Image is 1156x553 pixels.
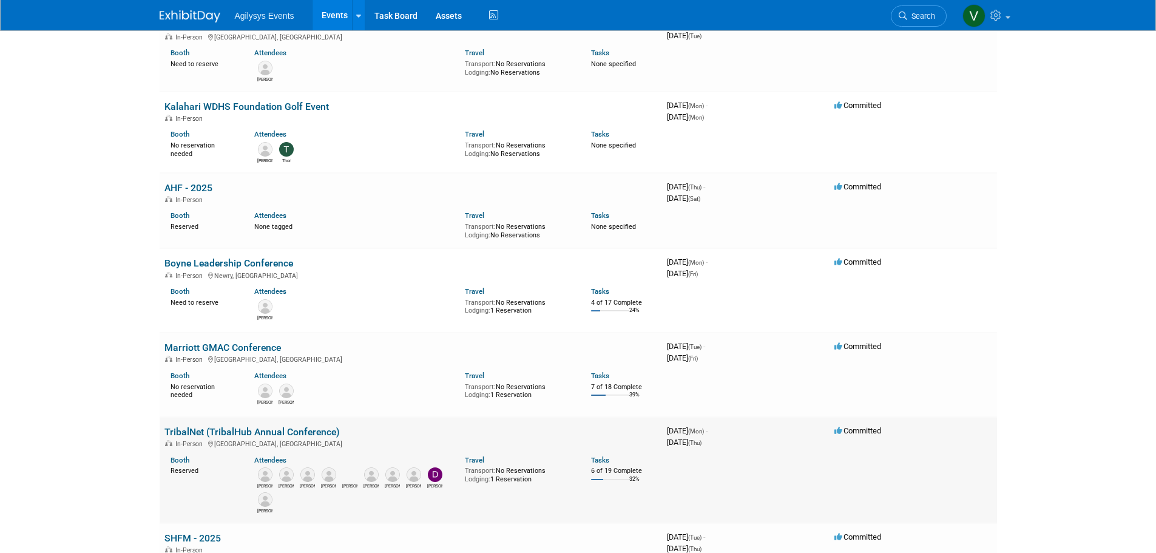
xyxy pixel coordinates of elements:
[258,142,272,157] img: Ryan Litsey
[164,342,281,353] a: Marriott GMAC Conference
[667,544,701,553] span: [DATE]
[164,182,212,194] a: AHF - 2025
[175,356,206,364] span: In-Person
[279,398,294,405] div: Dan Bell
[688,184,701,191] span: (Thu)
[465,211,484,220] a: Travel
[591,287,609,296] a: Tasks
[591,223,636,231] span: None specified
[907,12,935,21] span: Search
[165,356,172,362] img: In-Person Event
[703,342,705,351] span: -
[688,33,701,39] span: (Tue)
[175,115,206,123] span: In-Person
[465,467,496,475] span: Transport:
[591,371,609,380] a: Tasks
[385,482,400,489] div: Marty Halaburda
[667,112,704,121] span: [DATE]
[688,271,698,277] span: (Fri)
[591,60,636,68] span: None specified
[257,157,272,164] div: Ryan Litsey
[427,482,442,489] div: Darren Student
[171,49,189,57] a: Booth
[834,182,881,191] span: Committed
[300,482,315,489] div: Jay Baluyot
[171,287,189,296] a: Booth
[591,49,609,57] a: Tasks
[706,257,708,266] span: -
[164,426,340,438] a: TribalNet (TribalHub Annual Conference)
[465,371,484,380] a: Travel
[465,49,484,57] a: Travel
[171,220,237,231] div: Reserved
[165,272,172,278] img: In-Person Event
[629,476,640,492] td: 32%
[406,482,421,489] div: Jason Strunka
[175,33,206,41] span: In-Person
[343,467,357,482] img: Ryan Carrier
[407,467,421,482] img: Jason Strunka
[235,11,294,21] span: Agilysys Events
[171,139,237,158] div: No reservation needed
[591,383,657,392] div: 7 of 18 Complete
[258,467,272,482] img: Kevin Hibbs
[688,114,704,121] span: (Mon)
[171,464,237,475] div: Reserved
[706,426,708,435] span: -
[591,467,657,475] div: 6 of 19 Complete
[629,307,640,324] td: 24%
[667,532,705,541] span: [DATE]
[254,220,456,231] div: None tagged
[175,272,206,280] span: In-Person
[667,269,698,278] span: [DATE]
[591,456,609,464] a: Tasks
[257,398,272,405] div: Russell Carlson
[465,299,496,307] span: Transport:
[160,10,220,22] img: ExhibitDay
[465,141,496,149] span: Transport:
[385,467,400,482] img: Marty Halaburda
[891,5,947,27] a: Search
[667,182,705,191] span: [DATE]
[171,371,189,380] a: Booth
[165,33,172,39] img: In-Person Event
[465,139,573,158] div: No Reservations No Reservations
[465,130,484,138] a: Travel
[257,482,272,489] div: Kevin Hibbs
[667,194,700,203] span: [DATE]
[322,467,336,482] img: John Cleverly
[688,534,701,541] span: (Tue)
[165,115,172,121] img: In-Person Event
[254,49,286,57] a: Attendees
[164,354,657,364] div: [GEOGRAPHIC_DATA], [GEOGRAPHIC_DATA]
[175,196,206,204] span: In-Person
[171,211,189,220] a: Booth
[164,270,657,280] div: Newry, [GEOGRAPHIC_DATA]
[171,456,189,464] a: Booth
[254,211,286,220] a: Attendees
[254,456,286,464] a: Attendees
[164,257,293,269] a: Boyne Leadership Conference
[257,314,272,321] div: Pamela McConnell
[834,426,881,435] span: Committed
[300,467,315,482] img: Jay Baluyot
[667,342,705,351] span: [DATE]
[834,257,881,266] span: Committed
[667,353,698,362] span: [DATE]
[667,101,708,110] span: [DATE]
[254,130,286,138] a: Attendees
[171,130,189,138] a: Booth
[258,384,272,398] img: Russell Carlson
[364,467,379,482] img: Robert Egan
[629,392,640,408] td: 39%
[465,307,490,314] span: Lodging:
[164,32,657,41] div: [GEOGRAPHIC_DATA], [GEOGRAPHIC_DATA]
[688,355,698,362] span: (Fri)
[706,101,708,110] span: -
[688,428,704,435] span: (Mon)
[465,383,496,391] span: Transport:
[171,296,237,307] div: Need to reserve
[279,384,294,398] img: Dan Bell
[171,381,237,399] div: No reservation needed
[667,257,708,266] span: [DATE]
